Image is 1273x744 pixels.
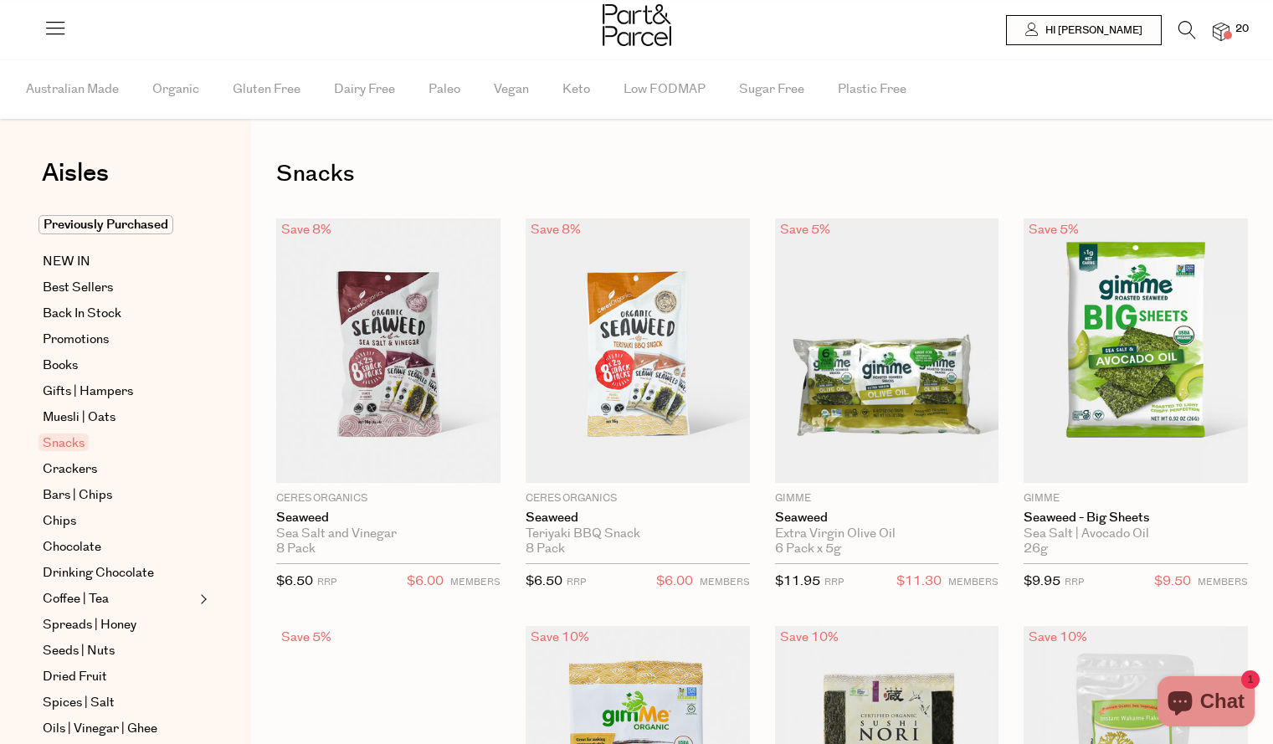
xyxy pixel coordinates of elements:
[1024,572,1060,590] span: $9.95
[526,526,750,541] div: Teriyaki BBQ Snack
[43,485,112,505] span: Bars | Chips
[494,60,529,119] span: Vegan
[1024,491,1248,506] p: Gimme
[43,641,115,661] span: Seeds | Nuts
[233,60,300,119] span: Gluten Free
[276,218,500,483] img: Seaweed
[775,541,841,557] span: 6 Pack x 5g
[276,572,313,590] span: $6.50
[948,576,998,588] small: MEMBERS
[276,541,316,557] span: 8 Pack
[526,626,594,649] div: Save 10%
[43,459,195,480] a: Crackers
[1024,218,1084,241] div: Save 5%
[334,60,395,119] span: Dairy Free
[1065,576,1084,588] small: RRP
[526,218,586,241] div: Save 8%
[775,218,835,241] div: Save 5%
[1041,23,1142,38] span: Hi [PERSON_NAME]
[775,526,999,541] div: Extra Virgin Olive Oil
[42,161,109,203] a: Aisles
[43,537,101,557] span: Chocolate
[43,615,136,635] span: Spreads | Honey
[38,434,89,451] span: Snacks
[700,576,750,588] small: MEMBERS
[43,408,115,428] span: Muesli | Oats
[43,563,154,583] span: Drinking Chocolate
[43,485,195,505] a: Bars | Chips
[775,626,844,649] div: Save 10%
[775,511,999,526] a: Seaweed
[43,304,121,324] span: Back In Stock
[43,215,195,235] a: Previously Purchased
[43,330,109,350] span: Promotions
[1231,22,1253,37] span: 20
[526,572,562,590] span: $6.50
[43,719,195,739] a: Oils | Vinegar | Ghee
[407,571,444,593] span: $6.00
[43,667,195,687] a: Dried Fruit
[43,278,195,298] a: Best Sellers
[775,218,999,483] img: Seaweed
[450,576,500,588] small: MEMBERS
[824,576,844,588] small: RRP
[276,511,500,526] a: Seaweed
[1198,576,1248,588] small: MEMBERS
[1024,626,1092,649] div: Save 10%
[656,571,693,593] span: $6.00
[603,4,671,46] img: Part&Parcel
[1006,15,1162,45] a: Hi [PERSON_NAME]
[1152,676,1260,731] inbox-online-store-chat: Shopify online store chat
[43,511,195,531] a: Chips
[562,60,590,119] span: Keto
[896,571,942,593] span: $11.30
[775,572,820,590] span: $11.95
[43,330,195,350] a: Promotions
[43,434,195,454] a: Snacks
[43,459,97,480] span: Crackers
[43,304,195,324] a: Back In Stock
[429,60,460,119] span: Paleo
[775,491,999,506] p: Gimme
[43,511,76,531] span: Chips
[526,218,750,483] img: Seaweed
[38,215,173,234] span: Previously Purchased
[196,589,208,609] button: Expand/Collapse Coffee | Tea
[43,667,107,687] span: Dried Fruit
[838,60,906,119] span: Plastic Free
[276,626,336,649] div: Save 5%
[526,541,565,557] span: 8 Pack
[43,719,157,739] span: Oils | Vinegar | Ghee
[43,356,78,376] span: Books
[43,408,195,428] a: Muesli | Oats
[276,526,500,541] div: Sea Salt and Vinegar
[1024,511,1248,526] a: Seaweed - Big Sheets
[43,252,195,272] a: NEW IN
[43,356,195,376] a: Books
[43,641,195,661] a: Seeds | Nuts
[624,60,706,119] span: Low FODMAP
[43,693,115,713] span: Spices | Salt
[1024,526,1248,541] div: Sea Salt | Avocado Oil
[1213,23,1229,40] a: 20
[43,382,195,402] a: Gifts | Hampers
[1024,541,1048,557] span: 26g
[567,576,586,588] small: RRP
[1154,571,1191,593] span: $9.50
[317,576,336,588] small: RRP
[43,693,195,713] a: Spices | Salt
[526,511,750,526] a: Seaweed
[43,563,195,583] a: Drinking Chocolate
[526,491,750,506] p: Ceres Organics
[43,615,195,635] a: Spreads | Honey
[42,155,109,192] span: Aisles
[43,382,133,402] span: Gifts | Hampers
[43,537,195,557] a: Chocolate
[276,155,1248,193] h1: Snacks
[739,60,804,119] span: Sugar Free
[276,218,336,241] div: Save 8%
[152,60,199,119] span: Organic
[43,589,195,609] a: Coffee | Tea
[43,252,90,272] span: NEW IN
[43,278,113,298] span: Best Sellers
